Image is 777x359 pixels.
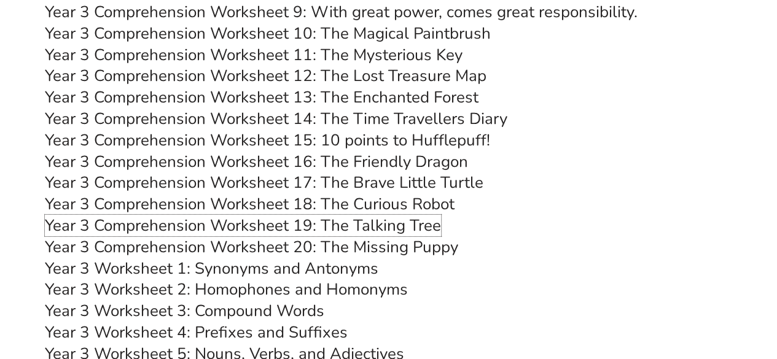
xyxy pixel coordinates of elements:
[45,322,348,343] a: Year 3 Worksheet 4: Prefixes and Suffixes
[45,44,463,66] a: Year 3 Comprehension Worksheet 11: The Mysterious Key
[45,279,408,300] a: Year 3 Worksheet 2: Homophones and Homonyms
[45,23,491,44] a: Year 3 Comprehension Worksheet 10: The Magical Paintbrush
[45,1,638,23] a: Year 3 Comprehension Worksheet 9: With great power, comes great responsibility.
[45,172,483,193] a: Year 3 Comprehension Worksheet 17: The Brave Little Turtle
[45,65,486,87] a: Year 3 Comprehension Worksheet 12: The Lost Treasure Map
[572,220,777,359] iframe: Chat Widget
[45,215,441,236] a: Year 3 Comprehension Worksheet 19: The Talking Tree
[45,108,507,129] a: Year 3 Comprehension Worksheet 14: The Time Travellers Diary
[45,236,458,258] a: Year 3 Comprehension Worksheet 20: The Missing Puppy
[45,258,378,279] a: Year 3 Worksheet 1: Synonyms and Antonyms
[45,87,478,108] a: Year 3 Comprehension Worksheet 13: The Enchanted Forest
[45,300,324,322] a: Year 3 Worksheet 3: Compound Words
[45,129,490,151] a: Year 3 Comprehension Worksheet 15: 10 points to Hufflepuff!
[45,193,455,215] a: Year 3 Comprehension Worksheet 18: The Curious Robot
[45,151,468,172] a: Year 3 Comprehension Worksheet 16: The Friendly Dragon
